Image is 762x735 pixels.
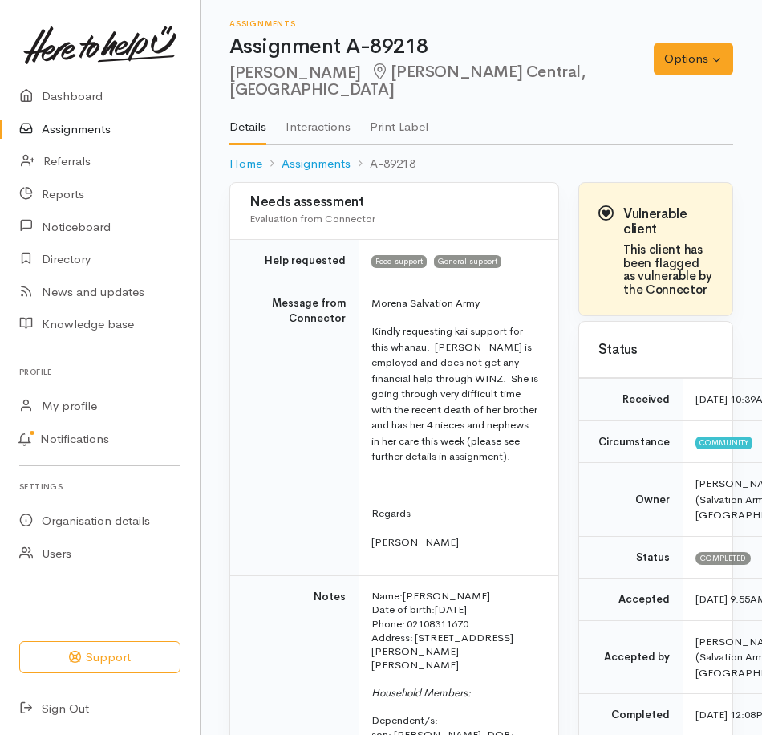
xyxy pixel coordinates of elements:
[371,617,405,631] span: Phone:
[229,99,266,145] a: Details
[249,212,375,225] span: Evaluation from Connector
[371,295,539,311] p: Morena Salvation Army
[695,437,752,449] span: Community
[19,476,180,497] h6: Settings
[371,631,513,672] span: [STREET_ADDRESS][PERSON_NAME][PERSON_NAME].
[371,713,438,727] span: Dependent/s:
[403,589,490,603] span: [PERSON_NAME]
[286,99,351,144] a: Interactions
[434,255,501,268] span: General support
[579,379,683,421] td: Received
[249,195,539,210] h3: Needs assessment
[229,19,654,28] h6: Assignments
[371,506,539,522] p: Regards
[435,603,467,616] span: [DATE]
[351,155,415,173] li: A-89218
[229,35,654,59] h1: Assignment A-89218
[371,255,427,268] span: Food support
[371,589,403,603] span: Name:
[19,361,180,383] h6: Profile
[19,641,180,674] button: Support
[229,155,262,173] a: Home
[229,145,733,183] nav: breadcrumb
[282,155,351,173] a: Assignments
[230,240,359,282] td: Help requested
[654,43,733,75] button: Options
[230,282,359,576] td: Message from Connector
[579,463,683,537] td: Owner
[371,603,435,616] span: Date of birth:
[371,534,539,550] p: [PERSON_NAME]
[579,420,683,463] td: Circumstance
[229,62,586,99] span: [PERSON_NAME] Central, [GEOGRAPHIC_DATA]
[370,99,428,144] a: Print Label
[371,323,539,465] p: Kindly requesting kai support for this whanau. [PERSON_NAME] is employed and does not get any fin...
[695,552,751,565] span: Completed
[579,579,683,621] td: Accepted
[371,686,471,700] span: Household Members:
[579,620,683,694] td: Accepted by
[623,243,713,296] h4: This client has been flagged as vulnerable by the Connector
[598,343,713,358] h3: Status
[371,631,413,644] span: Address:
[229,63,654,99] h2: [PERSON_NAME]
[407,617,468,631] span: 02108311670
[579,536,683,579] td: Status
[623,207,713,237] h3: Vulnerable client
